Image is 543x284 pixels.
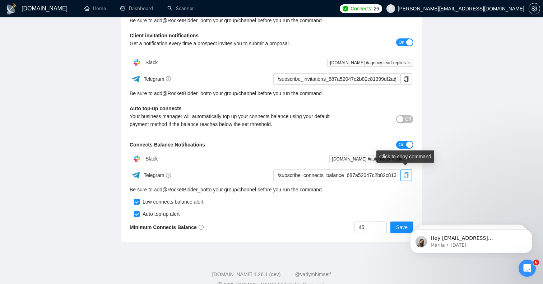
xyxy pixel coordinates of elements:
div: Your business manager will automatically top up your connects balance using your default payment ... [130,112,343,128]
span: info-circle [166,76,171,81]
span: 26 [374,5,379,13]
img: ww3wtPAAAAAElFTkSuQmCC [131,74,140,83]
button: copy [400,73,412,85]
iframe: Intercom notifications message [399,214,543,265]
iframe: Intercom live chat [519,260,536,277]
span: Save [396,223,408,231]
img: hpQkSZIkSZIkSZIkSZIkSZIkSZIkSZIkSZIkSZIkSZIkSZIkSZIkSZIkSZIkSZIkSZIkSZIkSZIkSZIkSZIkSZIkSZIkSZIkS... [130,152,144,166]
div: Get a notification every time a prospect invites you to submit a proposal. [130,39,343,47]
a: @RocketBidder_bot [162,89,208,97]
div: Be sure to add to your group/channel before you run the command [130,89,413,97]
div: Click to copy command [376,150,434,163]
div: Low connects balance alert [140,198,204,206]
span: Slack [145,156,158,162]
a: @RocketBidder_bot [162,17,208,24]
img: upwork-logo.png [343,6,348,11]
div: Be sure to add to your group/channel before you run the command [130,17,413,24]
a: [DOMAIN_NAME] 1.26.1 (dev) [212,271,281,277]
button: setting [529,3,540,14]
span: Connects: [351,5,372,13]
span: info-circle [199,225,204,230]
span: setting [529,6,540,11]
b: Client invitation notifications [130,33,199,38]
b: Minimum Connects Balance [130,224,204,230]
div: Be sure to add to your group/channel before you run the command [130,186,413,194]
span: info-circle [166,173,171,178]
span: Slack [145,60,158,65]
span: Off [405,115,411,123]
span: user [388,6,393,11]
a: searchScanner [167,5,194,11]
span: Telegram [144,172,171,178]
b: Connects Balance Notifications [130,142,205,148]
span: copy [401,172,412,178]
div: Auto top-up alert [140,210,180,218]
span: Hey [EMAIL_ADDRESS][DOMAIN_NAME], Looks like your Upwork agency [DOMAIN_NAME] ran out of connects... [31,21,124,119]
span: Telegram [144,76,171,82]
button: Save [390,222,413,233]
span: [DOMAIN_NAME] #autobidder-applied [329,155,413,163]
a: @vadymhimself [295,271,331,277]
img: hpQkSZIkSZIkSZIkSZIkSZIkSZIkSZIkSZIkSZIkSZIkSZIkSZIkSZIkSZIkSZIkSZIkSZIkSZIkSZIkSZIkSZIkSZIkSZIkS... [130,55,144,70]
span: copy [401,76,412,82]
span: close [407,61,410,65]
a: dashboardDashboard [120,5,153,11]
span: On [399,38,404,46]
button: copy [400,169,412,181]
a: @RocketBidder_bot [162,186,208,194]
a: homeHome [84,5,106,11]
img: ww3wtPAAAAAElFTkSuQmCC [131,171,140,180]
p: Message from Mariia, sent 1w ago [31,28,124,34]
b: Auto top-up connects [130,106,182,111]
span: [DOMAIN_NAME] #agency-lead-replies [327,59,413,67]
span: On [399,141,404,149]
a: setting [529,6,540,11]
span: 6 [533,260,539,265]
img: logo [6,3,17,15]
